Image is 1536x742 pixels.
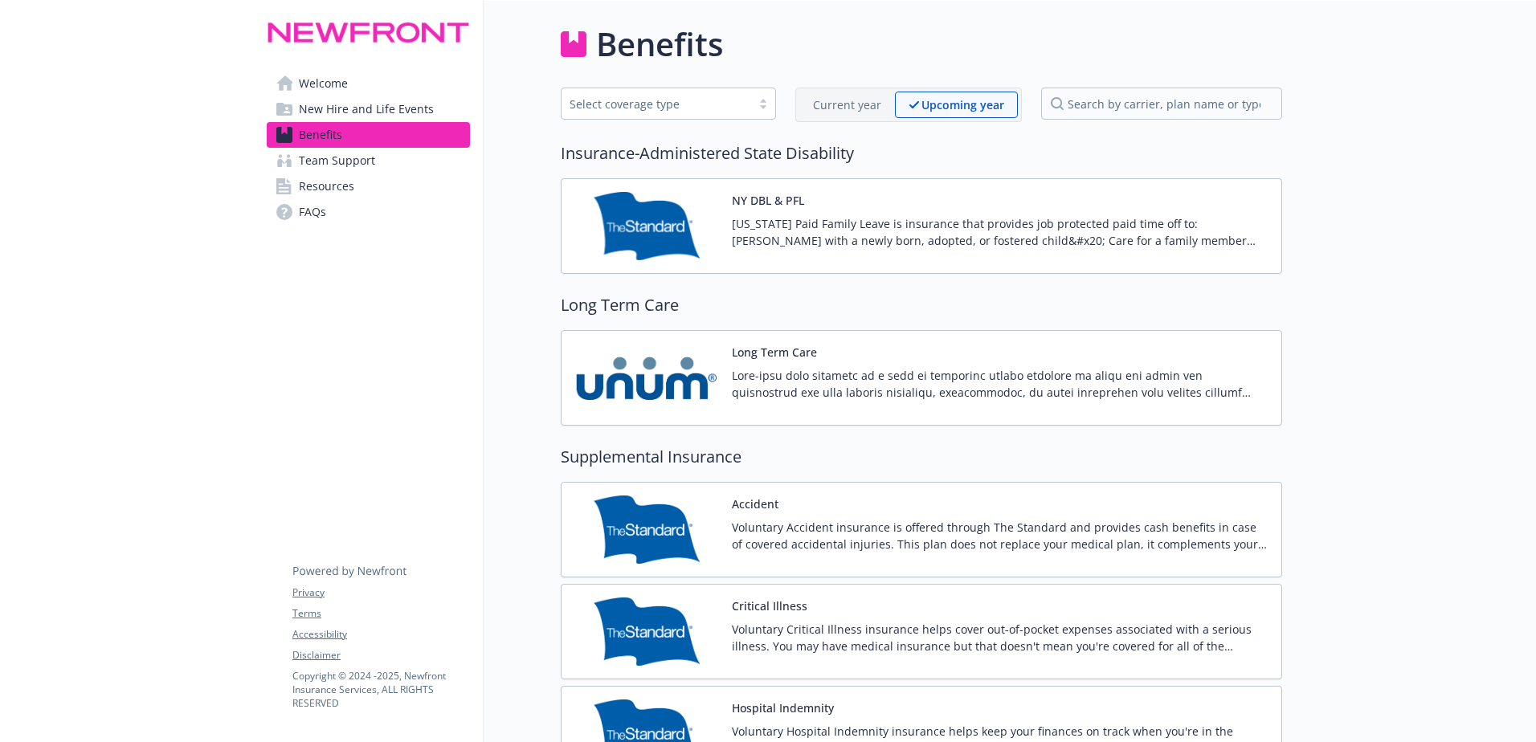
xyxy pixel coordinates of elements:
img: Standard Insurance Company carrier logo [574,597,719,666]
p: Voluntary Critical Illness insurance helps cover out-of-pocket expenses associated with a serious... [732,621,1268,654]
a: Team Support [267,148,470,173]
h2: Insurance-Administered State Disability [561,141,1282,165]
a: Privacy [292,585,469,600]
div: Select coverage type [570,96,743,112]
p: Upcoming year [921,96,1004,113]
a: Benefits [267,122,470,148]
h1: Benefits [596,20,723,68]
h2: Long Term Care [561,293,1282,317]
button: Accident [732,495,778,512]
a: FAQs [267,199,470,225]
img: Standard Insurance Company carrier logo [574,192,719,260]
button: Long Term Care [732,344,817,361]
input: search by carrier, plan name or type [1041,88,1282,120]
a: Disclaimer [292,648,469,662]
span: Welcome [299,71,348,96]
p: Current year [813,96,881,113]
button: NY DBL & PFL [732,192,804,209]
span: Resources [299,173,354,199]
button: Critical Illness [732,597,807,614]
p: Lore-ipsu dolo sitametc ad e sedd ei temporinc utlabo etdolore ma aliqu eni admin ven quisnostrud... [732,367,1268,401]
a: Accessibility [292,627,469,642]
span: New Hire and Life Events [299,96,434,122]
p: Voluntary Accident insurance is offered through The Standard and provides cash benefits in case o... [732,519,1268,552]
p: [US_STATE] Paid Family Leave is insurance that provides job protected paid time off to: [PERSON_N... [732,215,1268,249]
img: UNUM carrier logo [574,344,719,412]
a: Resources [267,173,470,199]
img: Standard Insurance Company carrier logo [574,495,719,564]
a: Terms [292,606,469,621]
span: FAQs [299,199,326,225]
button: Hospital Indemnity [732,699,834,716]
p: Copyright © 2024 - 2025 , Newfront Insurance Services, ALL RIGHTS RESERVED [292,669,469,710]
h2: Supplemental Insurance [561,445,1282,469]
span: Team Support [299,148,375,173]
span: Benefits [299,122,342,148]
a: New Hire and Life Events [267,96,470,122]
a: Welcome [267,71,470,96]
